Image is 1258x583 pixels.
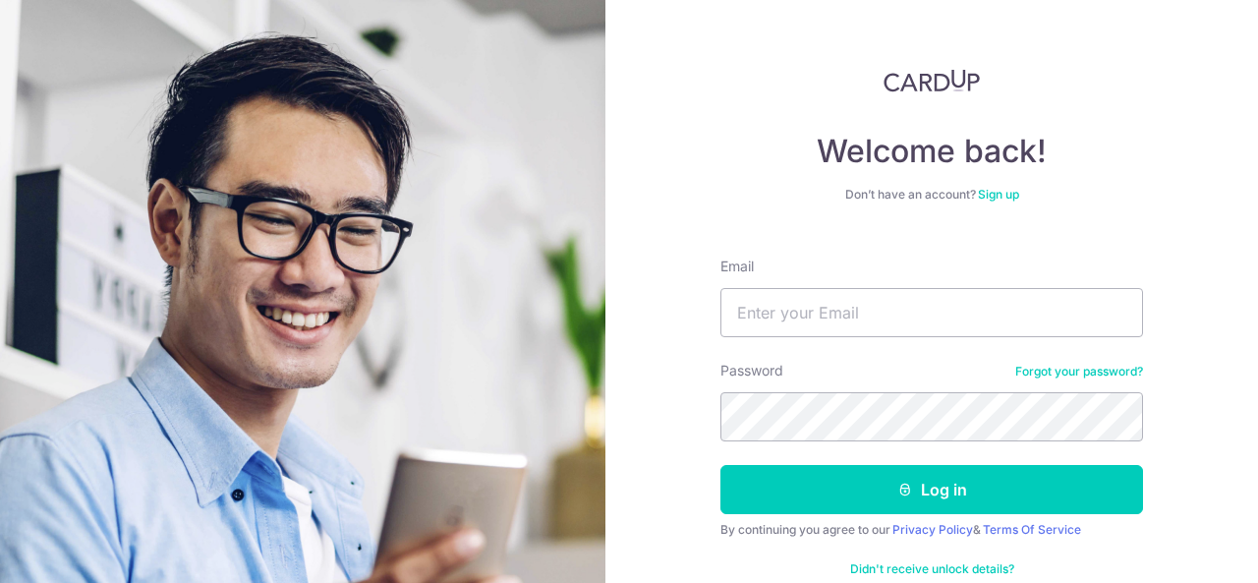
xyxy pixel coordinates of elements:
[720,361,783,380] label: Password
[720,257,754,276] label: Email
[983,522,1081,537] a: Terms Of Service
[850,561,1014,577] a: Didn't receive unlock details?
[978,187,1019,202] a: Sign up
[720,132,1143,171] h4: Welcome back!
[884,69,980,92] img: CardUp Logo
[720,187,1143,203] div: Don’t have an account?
[720,288,1143,337] input: Enter your Email
[720,465,1143,514] button: Log in
[1015,364,1143,379] a: Forgot your password?
[892,522,973,537] a: Privacy Policy
[720,522,1143,538] div: By continuing you agree to our &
